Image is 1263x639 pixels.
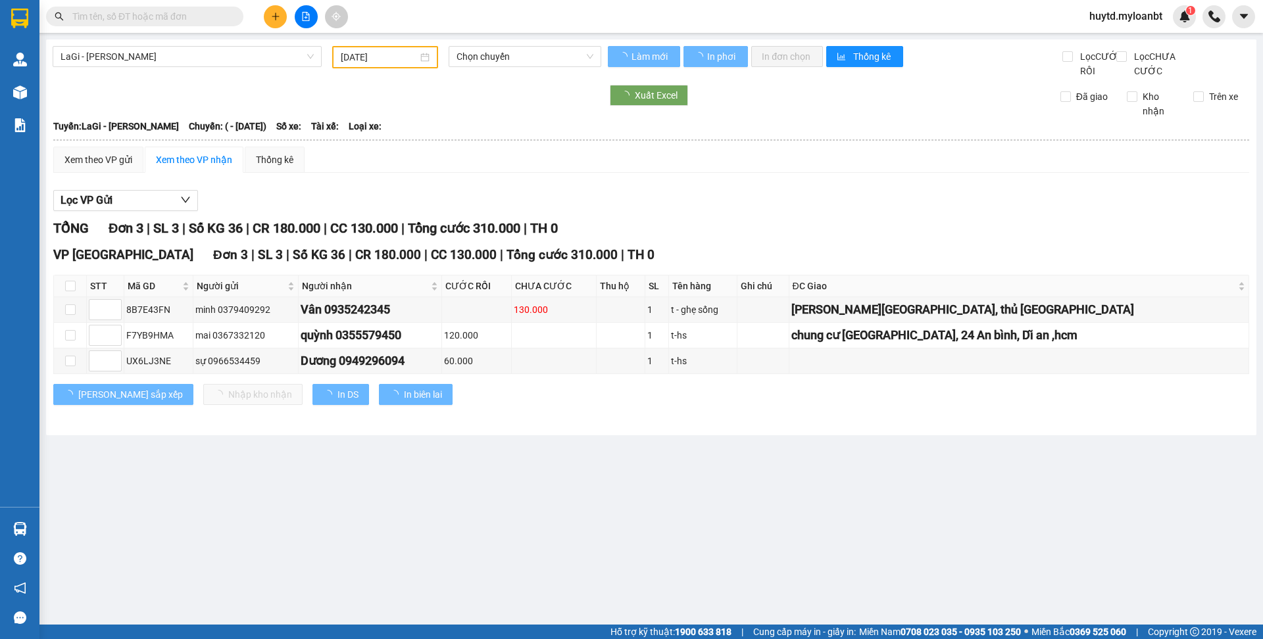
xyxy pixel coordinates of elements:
[793,279,1235,293] span: ĐC Giao
[737,275,789,297] th: Ghi chú
[126,354,191,368] div: UX6LJ3NE
[301,12,310,21] span: file-add
[1186,6,1195,15] sup: 1
[72,9,228,24] input: Tìm tên, số ĐT hoặc mã đơn
[124,297,193,323] td: 8B7E43FN
[13,522,27,536] img: warehouse-icon
[500,247,503,262] span: |
[197,279,285,293] span: Người gửi
[512,275,596,297] th: CHƯA CƯỚC
[753,625,856,639] span: Cung cấp máy in - giấy in:
[11,9,28,28] img: logo-vxr
[124,348,193,374] td: UX6LJ3NE
[13,85,27,99] img: warehouse-icon
[1238,11,1250,22] span: caret-down
[669,275,738,297] th: Tên hàng
[1232,5,1255,28] button: caret-down
[675,627,731,637] strong: 1900 633 818
[608,46,680,67] button: Làm mới
[859,625,1021,639] span: Miền Nam
[791,300,1247,319] div: [PERSON_NAME][GEOGRAPHIC_DATA], thủ [GEOGRAPHIC_DATA]
[312,384,369,405] button: In DS
[401,220,405,236] span: |
[258,247,283,262] span: SL 3
[337,387,359,402] span: In DS
[645,275,669,297] th: SL
[341,50,418,64] input: 11/10/2025
[264,5,287,28] button: plus
[901,627,1021,637] strong: 0708 023 035 - 0935 103 250
[1079,8,1173,24] span: huytd.myloanbt
[302,279,429,293] span: Người nhận
[671,354,735,368] div: t-hs
[203,384,303,405] button: Nhập kho nhận
[837,52,848,62] span: bar-chart
[444,354,509,368] div: 60.000
[741,625,743,639] span: |
[253,220,320,236] span: CR 180.000
[286,247,289,262] span: |
[683,46,748,67] button: In phơi
[404,387,442,402] span: In biên lai
[1188,6,1193,15] span: 1
[14,552,26,565] span: question-circle
[635,88,678,103] span: Xuất Excel
[195,354,296,368] div: sự 0966534459
[126,302,191,317] div: 8B7E43FN
[301,326,440,344] div: quỳnh 0355579450
[618,52,630,61] span: loading
[1208,11,1220,22] img: phone-icon
[853,49,893,64] span: Thống kê
[671,328,735,343] div: t-hs
[61,47,314,66] span: LaGi - Hồ Chí Minh
[78,387,183,402] span: [PERSON_NAME] sắp xếp
[620,91,635,100] span: loading
[153,220,179,236] span: SL 3
[246,220,249,236] span: |
[195,302,296,317] div: minh 0379409292
[53,121,179,131] b: Tuyến: LaGi - [PERSON_NAME]
[379,384,453,405] button: In biên lai
[213,247,248,262] span: Đơn 3
[524,220,527,236] span: |
[389,390,404,399] span: loading
[610,625,731,639] span: Hỗ trợ kỹ thuật:
[442,275,512,297] th: CƯỚC RỒI
[1075,49,1126,78] span: Lọc CƯỚC RỒI
[1190,627,1199,636] span: copyright
[323,390,337,399] span: loading
[325,5,348,28] button: aim
[444,328,509,343] div: 120.000
[189,220,243,236] span: Số KG 36
[1129,49,1197,78] span: Lọc CHƯA CƯỚC
[324,220,327,236] span: |
[61,192,112,208] span: Lọc VP Gửi
[647,328,666,343] div: 1
[1031,625,1126,639] span: Miền Bắc
[1024,629,1028,634] span: ⚪️
[647,354,666,368] div: 1
[332,12,341,21] span: aim
[13,53,27,66] img: warehouse-icon
[349,119,382,133] span: Loại xe:
[53,247,193,262] span: VP [GEOGRAPHIC_DATA]
[301,352,440,370] div: Dương 0949296094
[87,275,124,297] th: STT
[1204,89,1243,104] span: Trên xe
[53,190,198,211] button: Lọc VP Gửi
[408,220,520,236] span: Tổng cước 310.000
[1179,11,1191,22] img: icon-new-feature
[256,153,293,167] div: Thống kê
[694,52,705,61] span: loading
[1071,89,1113,104] span: Đã giao
[147,220,150,236] span: |
[271,12,280,21] span: plus
[751,46,823,67] button: In đơn chọn
[431,247,497,262] span: CC 130.000
[349,247,352,262] span: |
[293,247,345,262] span: Số KG 36
[647,302,666,317] div: 1
[195,328,296,343] div: mai 0367332120
[64,390,78,399] span: loading
[128,279,180,293] span: Mã GD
